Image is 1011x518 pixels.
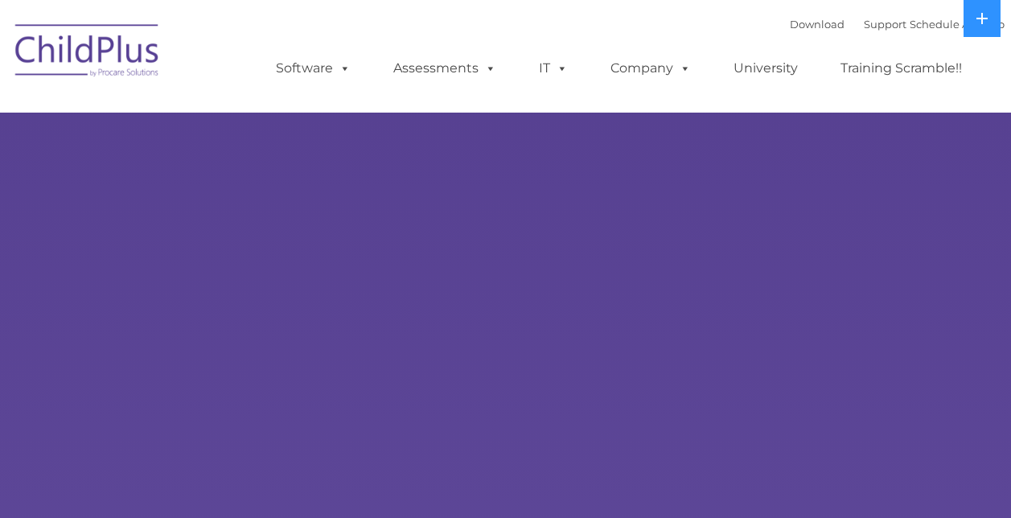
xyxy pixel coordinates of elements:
a: Support [864,18,906,31]
a: Software [260,52,367,84]
a: Company [594,52,707,84]
img: ChildPlus by Procare Solutions [7,13,168,93]
a: Schedule A Demo [910,18,1005,31]
a: Training Scramble!! [824,52,978,84]
font: | [790,18,1005,31]
a: Download [790,18,845,31]
a: University [717,52,814,84]
a: IT [523,52,584,84]
a: Assessments [377,52,512,84]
